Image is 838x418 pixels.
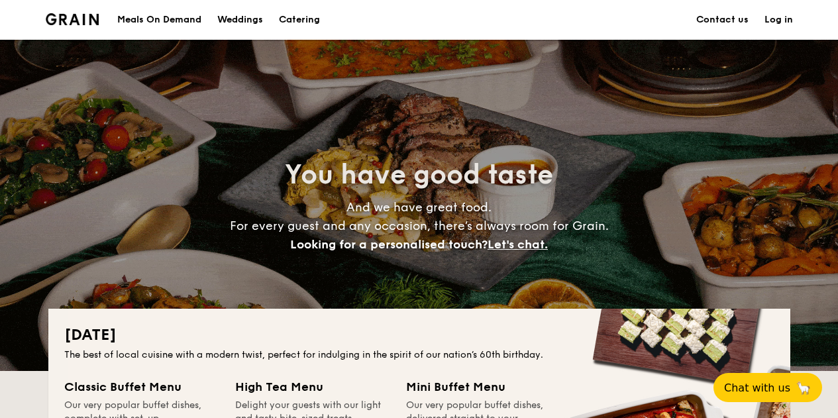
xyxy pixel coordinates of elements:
div: Mini Buffet Menu [406,378,561,396]
span: Let's chat. [488,237,548,252]
button: Chat with us🦙 [713,373,822,402]
div: The best of local cuisine with a modern twist, perfect for indulging in the spirit of our nation’... [64,348,774,362]
div: High Tea Menu [235,378,390,396]
img: Grain [46,13,99,25]
h2: [DATE] [64,325,774,346]
span: You have good taste [285,159,553,191]
span: 🦙 [796,380,812,395]
div: Classic Buffet Menu [64,378,219,396]
span: Looking for a personalised touch? [290,237,488,252]
a: Logotype [46,13,99,25]
span: Chat with us [724,382,790,394]
span: And we have great food. For every guest and any occasion, there’s always room for Grain. [230,200,609,252]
